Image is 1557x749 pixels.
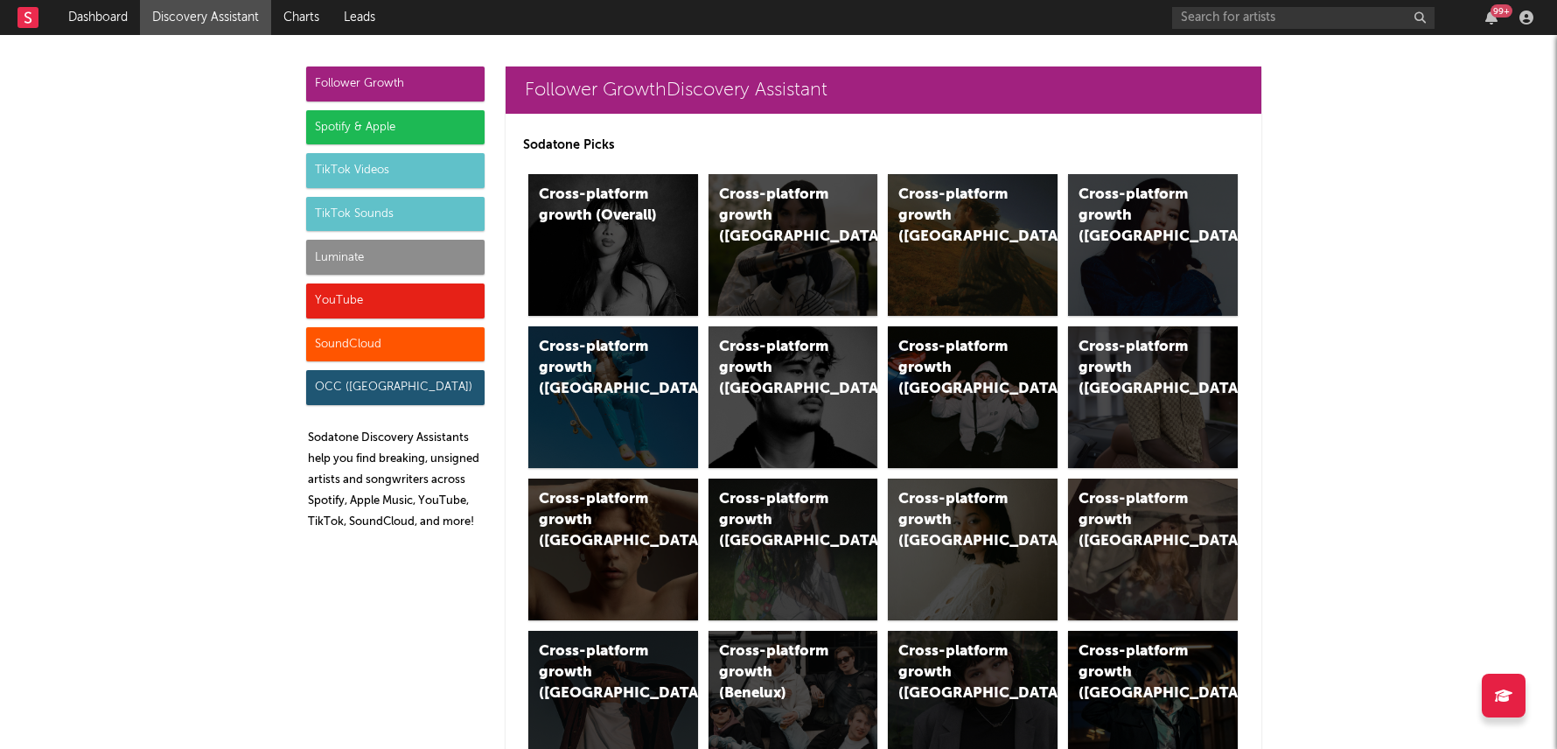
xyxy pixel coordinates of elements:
div: Cross-platform growth ([GEOGRAPHIC_DATA]) [719,185,838,248]
a: Cross-platform growth ([GEOGRAPHIC_DATA]) [709,479,878,620]
div: Cross-platform growth ([GEOGRAPHIC_DATA]) [898,641,1017,704]
div: Cross-platform growth ([GEOGRAPHIC_DATA]) [539,489,658,552]
a: Cross-platform growth ([GEOGRAPHIC_DATA]/GSA) [888,326,1058,468]
div: TikTok Videos [306,153,485,188]
div: TikTok Sounds [306,197,485,232]
a: Cross-platform growth ([GEOGRAPHIC_DATA]) [709,326,878,468]
div: Spotify & Apple [306,110,485,145]
div: Cross-platform growth ([GEOGRAPHIC_DATA]) [1079,337,1197,400]
input: Search for artists [1172,7,1435,29]
div: Cross-platform growth ([GEOGRAPHIC_DATA]) [898,185,1017,248]
a: Cross-platform growth ([GEOGRAPHIC_DATA]) [888,479,1058,620]
p: Sodatone Picks [523,135,1244,156]
a: Cross-platform growth ([GEOGRAPHIC_DATA]) [528,326,698,468]
div: Cross-platform growth ([GEOGRAPHIC_DATA]) [1079,489,1197,552]
div: Cross-platform growth ([GEOGRAPHIC_DATA]) [719,489,838,552]
div: Cross-platform growth ([GEOGRAPHIC_DATA]) [898,489,1017,552]
div: Cross-platform growth (Overall) [539,185,658,227]
a: Cross-platform growth ([GEOGRAPHIC_DATA]) [1068,326,1238,468]
a: Cross-platform growth ([GEOGRAPHIC_DATA]) [1068,479,1238,620]
a: Cross-platform growth (Overall) [528,174,698,316]
div: OCC ([GEOGRAPHIC_DATA]) [306,370,485,405]
div: 99 + [1491,4,1512,17]
a: Cross-platform growth ([GEOGRAPHIC_DATA]) [1068,174,1238,316]
div: Cross-platform growth ([GEOGRAPHIC_DATA]) [719,337,838,400]
div: Cross-platform growth ([GEOGRAPHIC_DATA]) [1079,641,1197,704]
div: SoundCloud [306,327,485,362]
div: Cross-platform growth ([GEOGRAPHIC_DATA]) [539,337,658,400]
a: Follower GrowthDiscovery Assistant [506,66,1261,114]
div: Cross-platform growth ([GEOGRAPHIC_DATA]/GSA) [898,337,1017,400]
a: Cross-platform growth ([GEOGRAPHIC_DATA]) [528,479,698,620]
div: Cross-platform growth (Benelux) [719,641,838,704]
div: Luminate [306,240,485,275]
div: Cross-platform growth ([GEOGRAPHIC_DATA]) [539,641,658,704]
a: Cross-platform growth ([GEOGRAPHIC_DATA]) [888,174,1058,316]
div: Cross-platform growth ([GEOGRAPHIC_DATA]) [1079,185,1197,248]
p: Sodatone Discovery Assistants help you find breaking, unsigned artists and songwriters across Spo... [308,428,485,533]
div: YouTube [306,283,485,318]
button: 99+ [1485,10,1498,24]
a: Cross-platform growth ([GEOGRAPHIC_DATA]) [709,174,878,316]
div: Follower Growth [306,66,485,101]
